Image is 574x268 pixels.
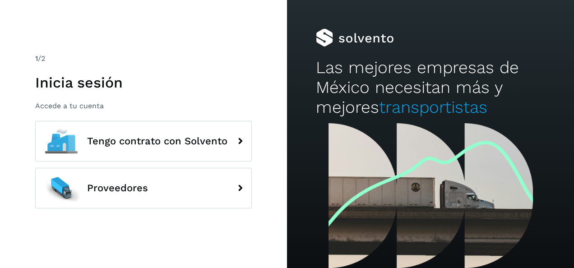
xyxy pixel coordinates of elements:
span: 1 [35,54,38,63]
button: Proveedores [35,168,252,208]
h2: Las mejores empresas de México necesitan más y mejores [316,58,546,118]
p: Accede a tu cuenta [35,102,252,110]
span: Tengo contrato con Solvento [87,136,227,147]
span: Proveedores [87,183,148,194]
span: transportistas [379,97,487,117]
h1: Inicia sesión [35,74,252,91]
button: Tengo contrato con Solvento [35,121,252,162]
div: /2 [35,53,252,64]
